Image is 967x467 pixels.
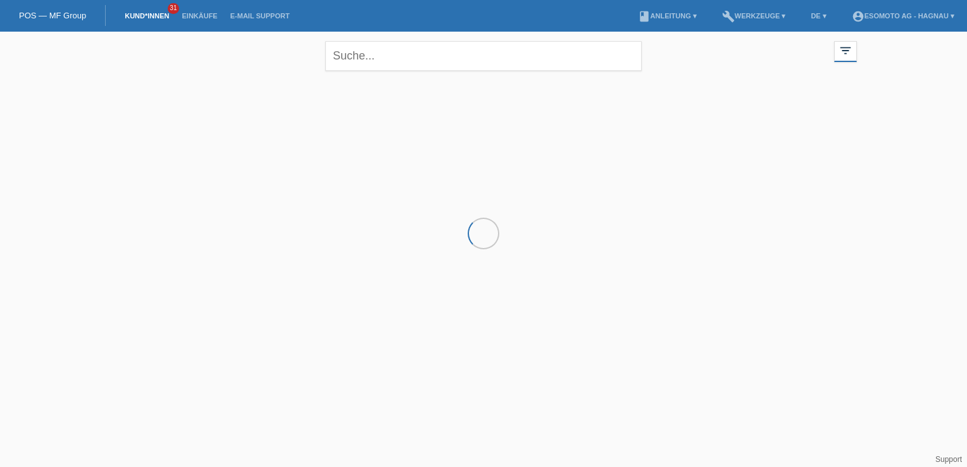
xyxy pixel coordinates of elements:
[175,12,223,20] a: Einkäufe
[168,3,179,14] span: 31
[118,12,175,20] a: Kund*innen
[722,10,735,23] i: build
[632,12,703,20] a: bookAnleitung ▾
[716,12,792,20] a: buildWerkzeuge ▾
[804,12,832,20] a: DE ▾
[19,11,86,20] a: POS — MF Group
[839,44,852,58] i: filter_list
[845,12,961,20] a: account_circleEsomoto AG - Hagnau ▾
[852,10,864,23] i: account_circle
[224,12,296,20] a: E-Mail Support
[638,10,651,23] i: book
[935,455,962,464] a: Support
[325,41,642,71] input: Suche...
